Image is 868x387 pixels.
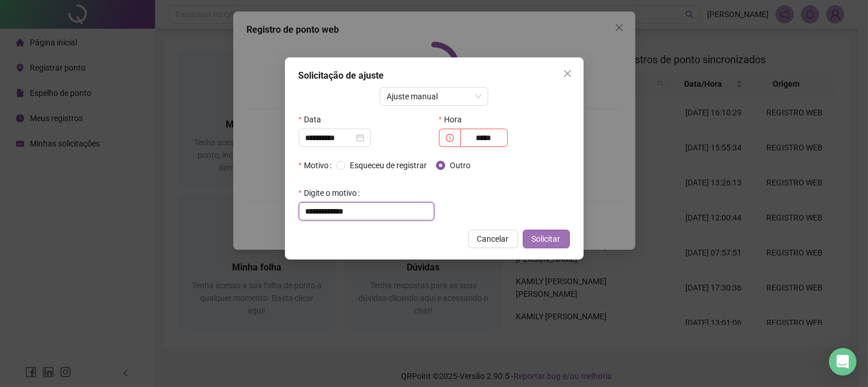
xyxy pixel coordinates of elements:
div: Solicitação de ajuste [299,69,570,83]
label: Hora [439,110,469,129]
span: Esqueceu de registrar [345,159,431,172]
span: clock-circle [446,134,454,142]
button: Solicitar [523,230,570,248]
span: Cancelar [477,233,509,245]
label: Motivo [299,156,336,175]
span: close [563,69,572,78]
button: Cancelar [468,230,518,248]
span: Outro [445,159,475,172]
label: Digite o motivo [299,184,364,202]
button: Close [558,64,577,83]
label: Data [299,110,329,129]
span: Ajuste manual [387,88,481,105]
span: Solicitar [532,233,561,245]
div: Open Intercom Messenger [829,348,857,376]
